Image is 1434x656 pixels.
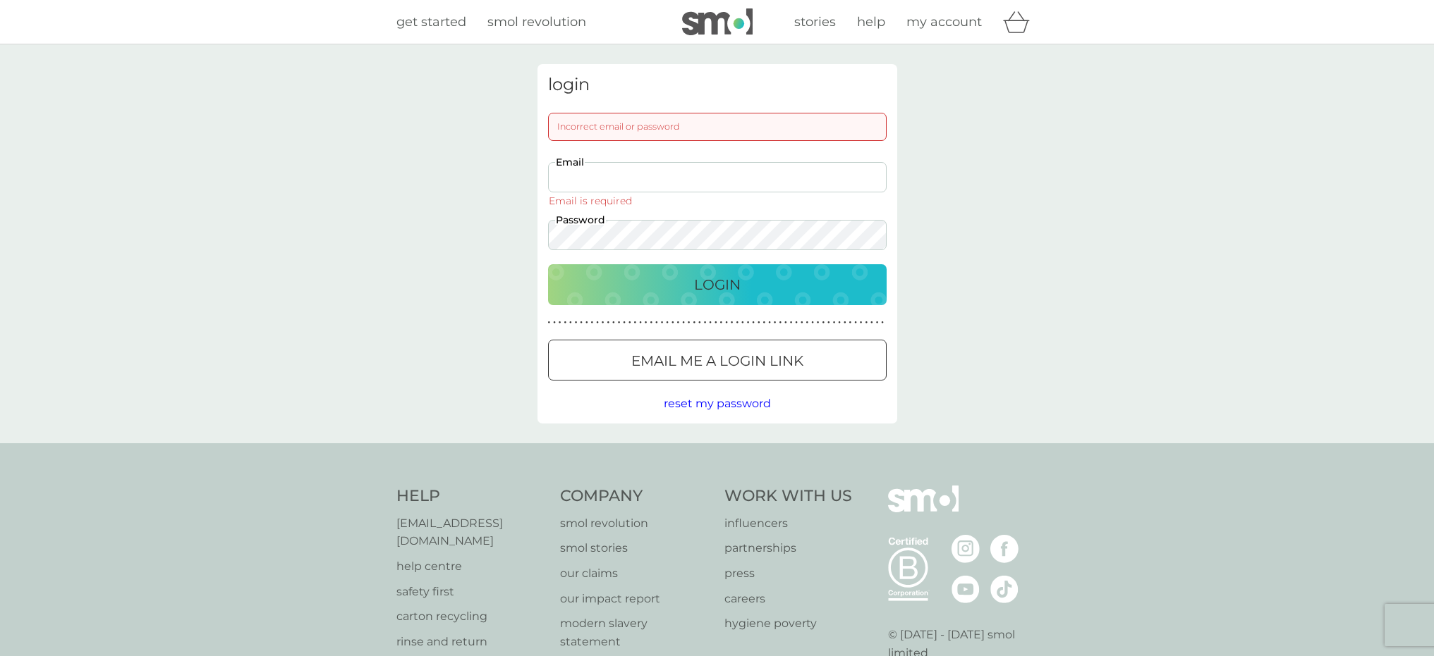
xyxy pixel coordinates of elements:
p: ● [682,319,685,326]
p: ● [860,319,863,326]
img: smol [888,485,959,533]
p: ● [725,319,728,326]
p: ● [639,319,642,326]
img: visit the smol Youtube page [952,575,980,603]
p: ● [876,319,879,326]
p: ● [854,319,857,326]
a: rinse and return [396,633,547,651]
a: careers [724,590,852,608]
a: our impact report [560,590,710,608]
p: ● [870,319,873,326]
span: stories [794,14,836,30]
p: ● [865,319,868,326]
p: ● [645,319,648,326]
span: get started [396,14,466,30]
p: ● [693,319,695,326]
p: partnerships [724,539,852,557]
span: my account [906,14,982,30]
p: ● [752,319,755,326]
p: ● [580,319,583,326]
p: ● [612,319,615,326]
p: ● [559,319,561,326]
p: ● [596,319,599,326]
p: ● [763,319,766,326]
p: ● [758,319,760,326]
p: ● [585,319,588,326]
div: Email is required [548,196,633,206]
p: Email me a login link [631,349,803,372]
p: ● [795,319,798,326]
img: visit the smol Tiktok page [990,575,1019,603]
p: ● [731,319,734,326]
p: ● [607,319,609,326]
img: visit the smol Instagram page [952,535,980,563]
a: [EMAIL_ADDRESS][DOMAIN_NAME] [396,514,547,550]
img: smol [682,8,753,35]
p: ● [747,319,750,326]
p: ● [849,319,852,326]
a: influencers [724,514,852,533]
h4: Work With Us [724,485,852,507]
p: ● [553,319,556,326]
p: ● [661,319,664,326]
p: ● [736,319,739,326]
p: ● [822,319,825,326]
div: Incorrect email or password [548,113,887,141]
p: ● [677,319,680,326]
p: ● [704,319,707,326]
p: ● [623,319,626,326]
a: get started [396,12,466,32]
p: ● [698,319,701,326]
h4: Help [396,485,547,507]
p: ● [881,319,884,326]
p: ● [801,319,803,326]
p: ● [827,319,830,326]
a: modern slavery statement [560,614,710,650]
a: help [857,12,885,32]
img: visit the smol Facebook page [990,535,1019,563]
p: ● [575,319,578,326]
p: ● [666,319,669,326]
p: ● [591,319,594,326]
p: ● [688,319,691,326]
p: ● [548,319,551,326]
a: my account [906,12,982,32]
a: hygiene poverty [724,614,852,633]
p: ● [838,319,841,326]
p: ● [768,319,771,326]
p: ● [715,319,717,326]
p: ● [602,319,604,326]
a: smol stories [560,539,710,557]
button: Email me a login link [548,340,887,380]
p: ● [650,319,652,326]
p: ● [790,319,793,326]
p: ● [655,319,658,326]
p: ● [564,319,566,326]
p: ● [811,319,814,326]
p: ● [817,319,820,326]
span: smol revolution [487,14,586,30]
a: safety first [396,583,547,601]
a: carton recycling [396,607,547,626]
a: our claims [560,564,710,583]
a: smol revolution [560,514,710,533]
h3: login [548,75,887,95]
button: reset my password [664,395,771,413]
span: help [857,14,885,30]
p: ● [618,319,621,326]
p: ● [709,319,712,326]
p: ● [806,319,809,326]
p: ● [784,319,787,326]
a: help centre [396,557,547,576]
